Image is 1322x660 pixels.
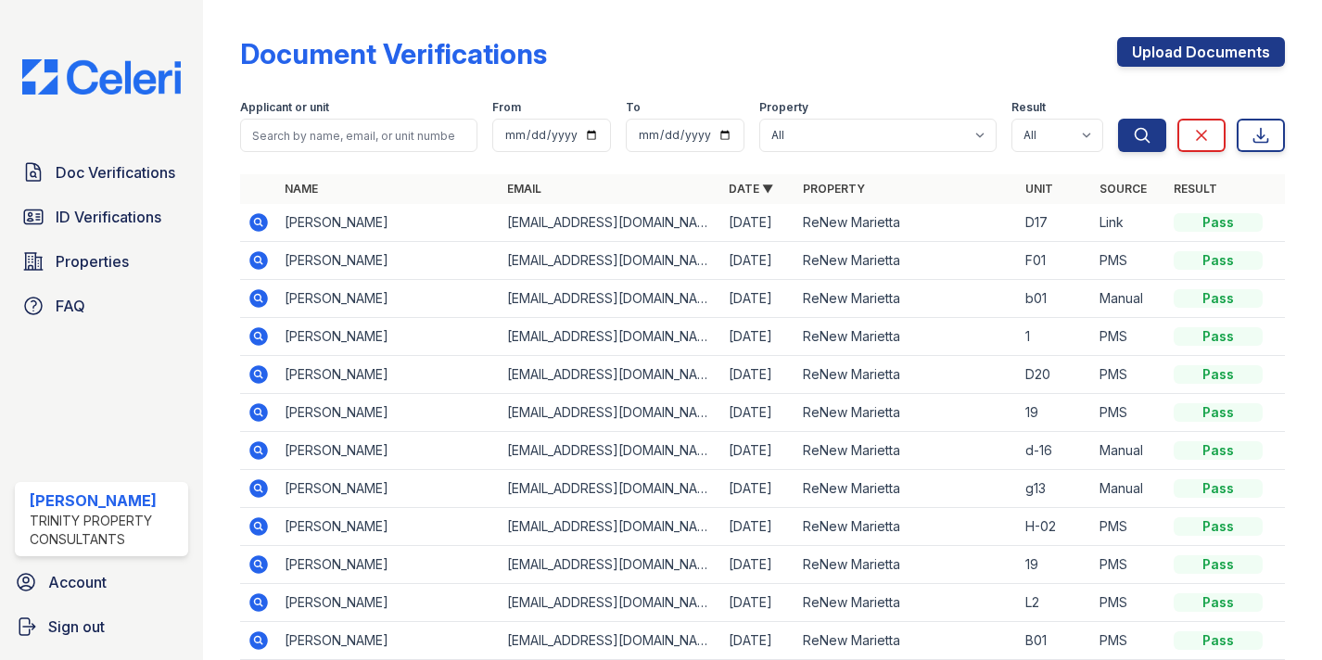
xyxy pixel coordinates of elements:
[7,564,196,601] a: Account
[500,432,722,470] td: [EMAIL_ADDRESS][DOMAIN_NAME]
[277,204,500,242] td: [PERSON_NAME]
[721,470,795,508] td: [DATE]
[500,280,722,318] td: [EMAIL_ADDRESS][DOMAIN_NAME]
[277,470,500,508] td: [PERSON_NAME]
[721,318,795,356] td: [DATE]
[48,616,105,638] span: Sign out
[277,356,500,394] td: [PERSON_NAME]
[15,243,188,280] a: Properties
[277,508,500,546] td: [PERSON_NAME]
[500,318,722,356] td: [EMAIL_ADDRESS][DOMAIN_NAME]
[15,198,188,235] a: ID Verifications
[1092,584,1166,622] td: PMS
[240,119,477,152] input: Search by name, email, or unit number
[277,318,500,356] td: [PERSON_NAME]
[500,508,722,546] td: [EMAIL_ADDRESS][DOMAIN_NAME]
[795,204,1018,242] td: ReNew Marietta
[7,59,196,95] img: CE_Logo_Blue-a8612792a0a2168367f1c8372b55b34899dd931a85d93a1a3d3e32e68fde9ad4.png
[795,242,1018,280] td: ReNew Marietta
[795,470,1018,508] td: ReNew Marietta
[1018,470,1092,508] td: g13
[1174,365,1263,384] div: Pass
[277,280,500,318] td: [PERSON_NAME]
[1174,289,1263,308] div: Pass
[1018,622,1092,660] td: B01
[1174,593,1263,612] div: Pass
[277,546,500,584] td: [PERSON_NAME]
[500,204,722,242] td: [EMAIL_ADDRESS][DOMAIN_NAME]
[1018,394,1092,432] td: 19
[240,100,329,115] label: Applicant or unit
[721,622,795,660] td: [DATE]
[721,204,795,242] td: [DATE]
[1100,182,1147,196] a: Source
[500,622,722,660] td: [EMAIL_ADDRESS][DOMAIN_NAME]
[721,394,795,432] td: [DATE]
[1025,182,1053,196] a: Unit
[48,571,107,593] span: Account
[1018,508,1092,546] td: H-02
[1018,356,1092,394] td: D20
[500,546,722,584] td: [EMAIL_ADDRESS][DOMAIN_NAME]
[1092,318,1166,356] td: PMS
[56,161,175,184] span: Doc Verifications
[803,182,865,196] a: Property
[285,182,318,196] a: Name
[15,154,188,191] a: Doc Verifications
[795,584,1018,622] td: ReNew Marietta
[626,100,641,115] label: To
[1174,213,1263,232] div: Pass
[1174,182,1217,196] a: Result
[1018,318,1092,356] td: 1
[795,280,1018,318] td: ReNew Marietta
[721,584,795,622] td: [DATE]
[500,470,722,508] td: [EMAIL_ADDRESS][DOMAIN_NAME]
[795,318,1018,356] td: ReNew Marietta
[1174,441,1263,460] div: Pass
[492,100,521,115] label: From
[500,394,722,432] td: [EMAIL_ADDRESS][DOMAIN_NAME]
[721,546,795,584] td: [DATE]
[1092,242,1166,280] td: PMS
[1174,555,1263,574] div: Pass
[795,432,1018,470] td: ReNew Marietta
[729,182,773,196] a: Date ▼
[1092,622,1166,660] td: PMS
[1018,280,1092,318] td: b01
[1174,327,1263,346] div: Pass
[1092,280,1166,318] td: Manual
[795,622,1018,660] td: ReNew Marietta
[7,608,196,645] a: Sign out
[507,182,541,196] a: Email
[1092,432,1166,470] td: Manual
[795,508,1018,546] td: ReNew Marietta
[56,250,129,273] span: Properties
[277,394,500,432] td: [PERSON_NAME]
[277,622,500,660] td: [PERSON_NAME]
[1011,100,1046,115] label: Result
[759,100,808,115] label: Property
[721,432,795,470] td: [DATE]
[721,280,795,318] td: [DATE]
[1092,394,1166,432] td: PMS
[1174,403,1263,422] div: Pass
[277,584,500,622] td: [PERSON_NAME]
[56,295,85,317] span: FAQ
[1092,546,1166,584] td: PMS
[1174,479,1263,498] div: Pass
[30,512,181,549] div: Trinity Property Consultants
[795,546,1018,584] td: ReNew Marietta
[56,206,161,228] span: ID Verifications
[1018,204,1092,242] td: D17
[721,508,795,546] td: [DATE]
[1018,584,1092,622] td: L2
[1174,517,1263,536] div: Pass
[500,356,722,394] td: [EMAIL_ADDRESS][DOMAIN_NAME]
[1092,356,1166,394] td: PMS
[1117,37,1285,67] a: Upload Documents
[795,394,1018,432] td: ReNew Marietta
[1092,204,1166,242] td: Link
[30,489,181,512] div: [PERSON_NAME]
[500,584,722,622] td: [EMAIL_ADDRESS][DOMAIN_NAME]
[1018,546,1092,584] td: 19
